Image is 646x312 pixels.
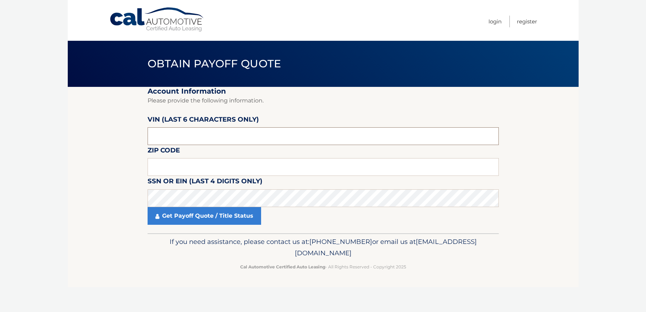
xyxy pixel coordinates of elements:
strong: Cal Automotive Certified Auto Leasing [240,264,325,269]
a: Get Payoff Quote / Title Status [148,207,261,225]
a: Cal Automotive [109,7,205,32]
span: [PHONE_NUMBER] [309,238,372,246]
p: If you need assistance, please contact us at: or email us at [152,236,494,259]
h2: Account Information [148,87,499,96]
a: Register [517,16,537,27]
label: VIN (last 6 characters only) [148,114,259,127]
label: Zip Code [148,145,180,158]
p: Please provide the following information. [148,96,499,106]
p: - All Rights Reserved - Copyright 2025 [152,263,494,271]
a: Login [488,16,502,27]
span: Obtain Payoff Quote [148,57,281,70]
label: SSN or EIN (last 4 digits only) [148,176,263,189]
